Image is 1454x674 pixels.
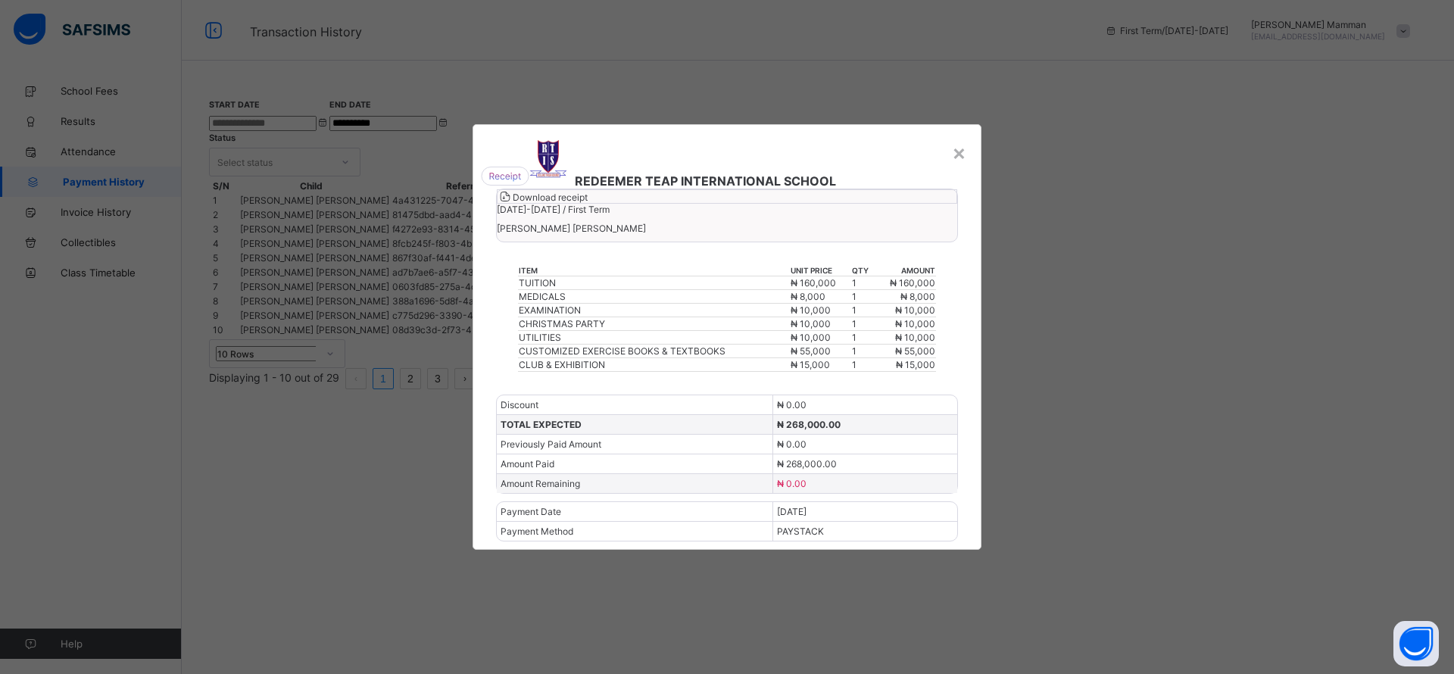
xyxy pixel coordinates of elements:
div: EXAMINATION [519,304,789,316]
span: ₦ 10,000 [895,332,935,343]
th: item [518,265,790,276]
span: [DATE] [777,506,807,517]
div: CLUB & EXHIBITION [519,359,789,370]
span: Amount Remaining [501,478,580,489]
span: ₦ 10,000 [895,318,935,329]
span: Payment Method [501,526,573,537]
span: ₦ 0.00 [777,478,807,489]
th: amount [875,265,936,276]
th: qty [851,265,875,276]
span: ₦ 15,000 [896,359,935,370]
span: ₦ 10,000 [791,332,831,343]
span: ₦ 160,000 [890,277,935,289]
span: ₦ 8,000 [791,291,825,302]
span: Download receipt [513,192,588,203]
span: ₦ 10,000 [791,318,831,329]
span: ₦ 160,000 [791,277,836,289]
span: Payment Date [501,506,561,517]
td: 1 [851,290,875,304]
span: ₦ 55,000 [895,345,935,357]
img: REDEEMER TEAP INTERNATIONAL SCHOOL [529,140,567,178]
span: ₦ 55,000 [791,345,831,357]
th: unit price [790,265,851,276]
img: receipt.26f346b57495a98c98ef9b0bc63aa4d8.svg [481,167,529,186]
td: 1 [851,304,875,317]
div: CUSTOMIZED EXERCISE BOOKS & TEXTBOOKS [519,345,789,357]
td: 1 [851,358,875,372]
td: 1 [851,317,875,331]
div: × [952,139,966,165]
span: PAYSTACK [777,526,824,537]
span: [PERSON_NAME] [PERSON_NAME] [497,223,957,234]
span: ₦ 8,000 [900,291,935,302]
td: 1 [851,345,875,358]
span: ₦ 0.00 [777,399,807,410]
span: ₦ 15,000 [791,359,830,370]
span: REDEEMER TEAP INTERNATIONAL SCHOOL [575,173,836,189]
div: TUITION [519,277,789,289]
span: Previously Paid Amount [501,438,601,450]
span: ₦ 268,000.00 [777,419,841,430]
button: Open asap [1393,621,1439,666]
span: TOTAL EXPECTED [501,419,582,430]
td: 1 [851,276,875,290]
span: ₦ 0.00 [777,438,807,450]
span: ₦ 10,000 [791,304,831,316]
span: Amount Paid [501,458,554,470]
span: Discount [501,399,538,410]
span: [DATE]-[DATE] / First Term [497,204,610,215]
div: UTILITIES [519,332,789,343]
div: CHRISTMAS PARTY [519,318,789,329]
td: 1 [851,331,875,345]
div: MEDICALS [519,291,789,302]
span: ₦ 10,000 [895,304,935,316]
span: ₦ 268,000.00 [777,458,837,470]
